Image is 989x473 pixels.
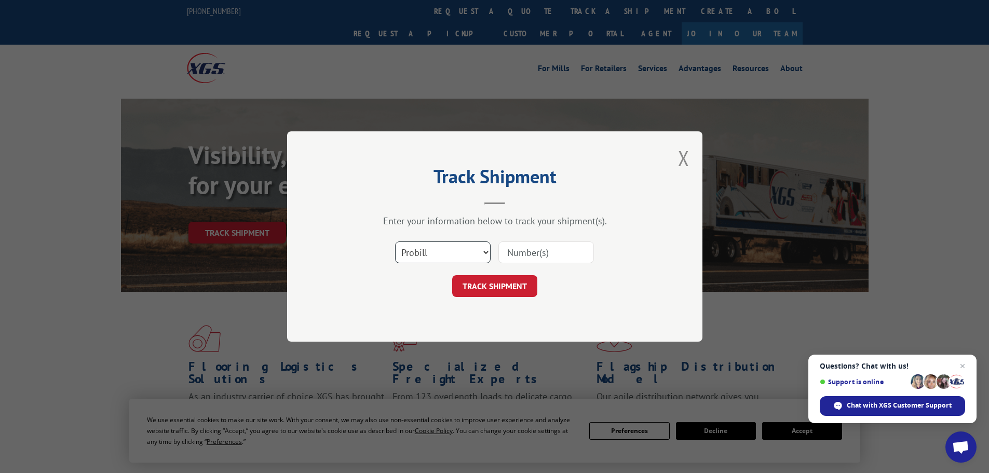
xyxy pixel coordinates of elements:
[956,360,969,372] span: Close chat
[820,378,907,386] span: Support is online
[452,275,537,297] button: TRACK SHIPMENT
[820,396,965,416] div: Chat with XGS Customer Support
[945,431,977,463] div: Open chat
[820,362,965,370] span: Questions? Chat with us!
[498,241,594,263] input: Number(s)
[339,169,651,189] h2: Track Shipment
[847,401,952,410] span: Chat with XGS Customer Support
[339,215,651,227] div: Enter your information below to track your shipment(s).
[678,144,689,172] button: Close modal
